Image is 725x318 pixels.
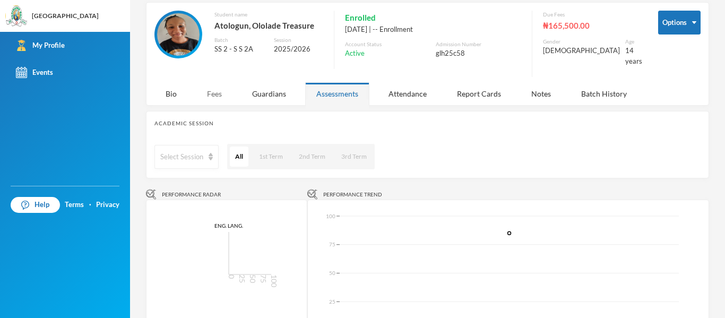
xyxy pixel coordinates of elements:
div: 14 years [625,46,642,66]
tspan: 50 [329,270,335,276]
div: Attendance [377,82,438,105]
img: logo [6,6,27,27]
div: · [89,200,91,210]
div: [DEMOGRAPHIC_DATA] [543,46,620,56]
tspan: 75 [329,242,335,248]
tspan: 0 [227,274,236,279]
div: 2025/2026 [274,44,323,55]
div: Student name [214,11,323,19]
span: Performance Trend [323,191,382,199]
div: Age [625,38,642,46]
div: Notes [520,82,562,105]
tspan: 100 [270,274,279,287]
tspan: ENG. LANG. [214,222,243,229]
span: Performance Radar [162,191,221,199]
div: Events [16,67,53,78]
div: My Profile [16,40,65,51]
div: Report Cards [446,82,512,105]
a: Help [11,197,60,213]
div: Academic Session [154,119,701,127]
div: Fees [196,82,233,105]
div: Session [274,36,323,44]
div: Account Status [345,40,430,48]
div: Select Session [160,152,203,162]
tspan: 25 [238,274,247,283]
tspan: 75 [259,274,268,283]
tspan: 100 [326,213,335,219]
button: 2nd Term [294,147,331,167]
tspan: 25 [329,298,335,305]
img: STUDENT [157,13,200,56]
button: 3rd Term [336,147,372,167]
div: [DATE] | -- Enrollment [345,24,521,35]
span: Enrolled [345,11,376,24]
a: Privacy [96,200,119,210]
div: glh25c58 [436,48,521,59]
tspan: 50 [248,274,257,283]
button: 1st Term [254,147,288,167]
div: Bio [154,82,188,105]
div: SS 2 - S S 2A [214,44,266,55]
div: ₦165,500.00 [543,19,642,32]
div: Atologun, Ololade Treasure [214,19,323,32]
button: Options [658,11,701,35]
div: Due Fees [543,11,642,19]
a: Terms [65,200,84,210]
div: Assessments [305,82,369,105]
div: [GEOGRAPHIC_DATA] [32,11,99,21]
div: Guardians [241,82,297,105]
span: Active [345,48,365,59]
div: Batch [214,36,266,44]
div: Admission Number [436,40,521,48]
button: All [230,147,248,167]
div: Batch History [570,82,638,105]
div: Gender [543,38,620,46]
